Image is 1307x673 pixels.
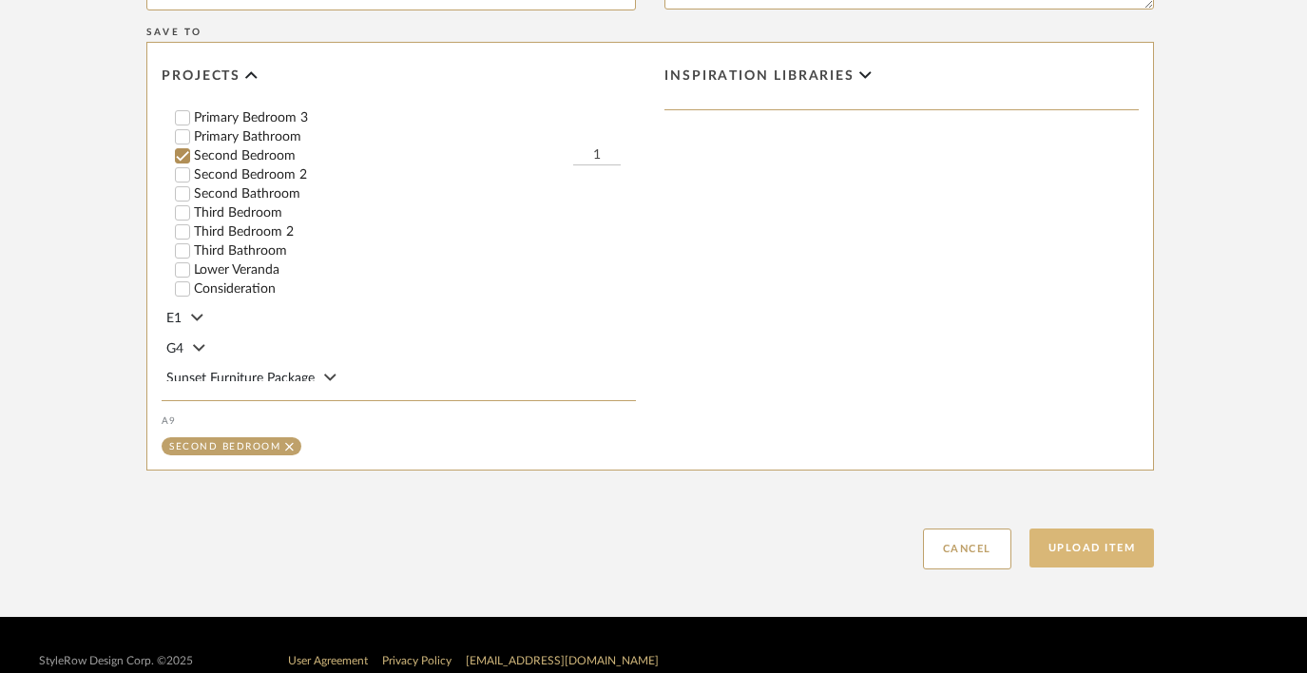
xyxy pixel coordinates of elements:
[162,415,636,427] div: A9
[664,68,855,85] span: Inspiration libraries
[166,342,183,356] span: G4
[194,263,636,277] label: Lower Veranda
[194,244,636,258] label: Third Bathroom
[466,655,659,666] a: [EMAIL_ADDRESS][DOMAIN_NAME]
[194,225,636,239] label: Third Bedroom 2
[194,130,636,144] label: Primary Bathroom
[194,282,636,296] label: Consideration
[288,655,368,666] a: User Agreement
[166,372,315,385] span: Sunset Furniture Package
[1029,529,1155,567] button: Upload Item
[382,655,452,666] a: Privacy Policy
[169,442,280,452] div: Second Bedroom
[194,187,636,201] label: Second Bathroom
[146,27,1154,38] div: Save To
[194,111,636,125] label: Primary Bedroom 3
[166,312,182,325] span: E1
[194,168,636,182] label: Second Bedroom 2
[194,149,573,163] label: Second Bedroom
[923,529,1011,569] button: Cancel
[162,68,240,85] span: Projects
[39,654,193,668] div: StyleRow Design Corp. ©2025
[194,206,636,220] label: Third Bedroom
